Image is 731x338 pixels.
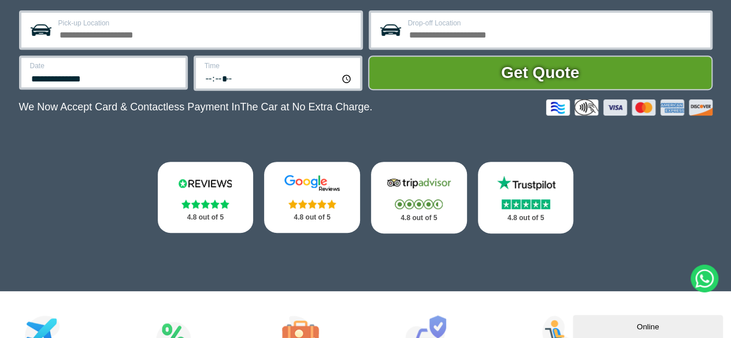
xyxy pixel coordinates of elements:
[158,162,254,233] a: Reviews.io Stars 4.8 out of 5
[368,55,713,90] button: Get Quote
[277,210,347,225] p: 4.8 out of 5
[502,199,550,209] img: Stars
[408,20,703,27] label: Drop-off Location
[170,174,240,192] img: Reviews.io
[288,199,336,209] img: Stars
[573,313,725,338] iframe: chat widget
[491,174,561,192] img: Trustpilot
[478,162,574,233] a: Trustpilot Stars 4.8 out of 5
[170,210,241,225] p: 4.8 out of 5
[264,162,360,233] a: Google Stars 4.8 out of 5
[546,99,713,116] img: Credit And Debit Cards
[491,211,561,225] p: 4.8 out of 5
[277,174,347,192] img: Google
[19,101,373,113] p: We Now Accept Card & Contactless Payment In
[384,211,454,225] p: 4.8 out of 5
[58,20,354,27] label: Pick-up Location
[30,62,179,69] label: Date
[181,199,229,209] img: Stars
[395,199,443,209] img: Stars
[371,162,467,233] a: Tripadvisor Stars 4.8 out of 5
[205,62,353,69] label: Time
[384,174,454,192] img: Tripadvisor
[240,101,372,113] span: The Car at No Extra Charge.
